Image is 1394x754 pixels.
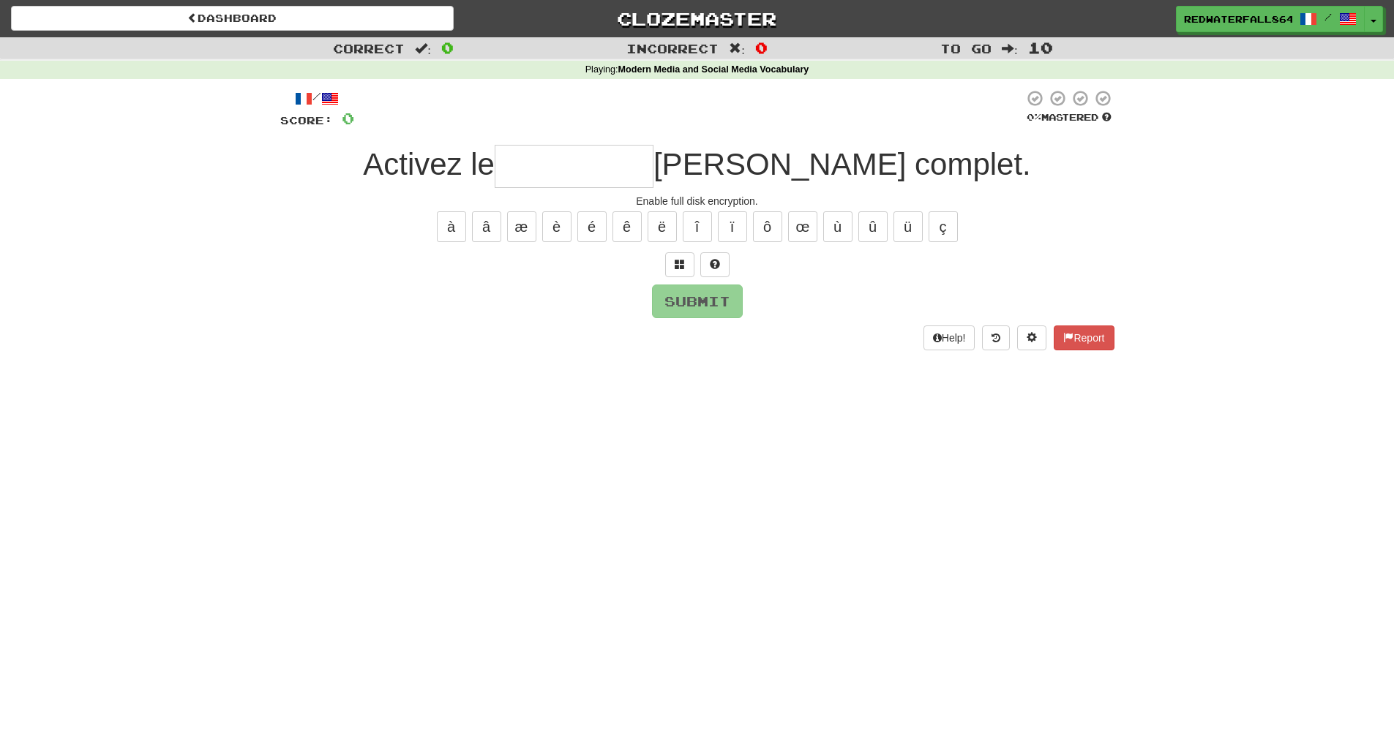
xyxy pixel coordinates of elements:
span: Score: [280,114,333,127]
button: ë [648,211,677,242]
span: / [1324,12,1332,22]
a: Clozemaster [476,6,918,31]
span: : [415,42,431,55]
button: ü [893,211,923,242]
button: Report [1054,325,1114,350]
button: â [472,211,501,242]
span: 0 [755,39,768,56]
div: Enable full disk encryption. [280,194,1114,208]
span: 0 [342,109,354,127]
span: [PERSON_NAME] complet. [653,147,1031,181]
span: 10 [1028,39,1053,56]
a: Dashboard [11,6,454,31]
span: To go [940,41,992,56]
button: î [683,211,712,242]
span: 0 % [1027,111,1041,123]
button: û [858,211,888,242]
button: à [437,211,466,242]
button: ô [753,211,782,242]
button: è [542,211,572,242]
div: Mastered [1024,111,1114,124]
button: ê [612,211,642,242]
button: ç [929,211,958,242]
button: Switch sentence to multiple choice alt+p [665,252,694,277]
button: é [577,211,607,242]
button: ù [823,211,852,242]
span: : [1002,42,1018,55]
a: RedWaterfall8640 / [1176,6,1365,32]
button: œ [788,211,817,242]
div: / [280,89,354,108]
button: ï [718,211,747,242]
button: Single letter hint - you only get 1 per sentence and score half the points! alt+h [700,252,730,277]
strong: Modern Media and Social Media Vocabulary [618,64,809,75]
button: Submit [652,284,743,318]
span: : [729,42,745,55]
span: Correct [333,41,405,56]
span: 0 [441,39,454,56]
span: RedWaterfall8640 [1184,12,1292,26]
span: Activez le [363,147,495,181]
button: Round history (alt+y) [982,325,1010,350]
button: æ [507,211,536,242]
button: Help! [923,325,975,350]
span: Incorrect [626,41,719,56]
